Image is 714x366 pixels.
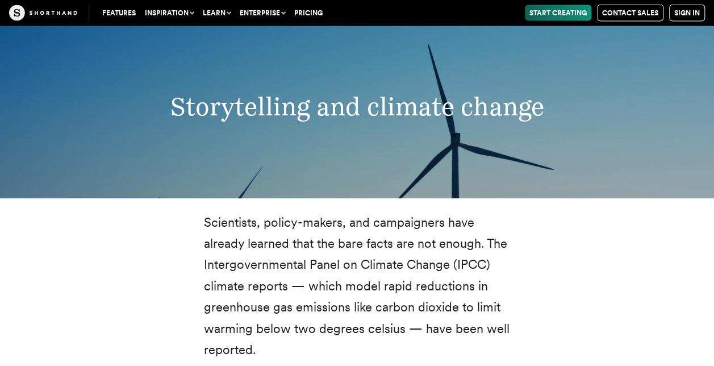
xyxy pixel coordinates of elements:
[140,5,198,21] button: Inspiration
[198,5,235,21] button: Learn
[204,212,511,361] p: Scientists, policy-makers, and campaigners have already learned that the bare facts are not enoug...
[235,5,290,21] button: Enterprise
[597,5,663,22] a: Contact Sales
[9,5,77,21] img: The Craft
[64,91,650,122] h3: Storytelling and climate change
[525,5,591,21] a: Start Creating
[669,5,705,22] a: Sign in
[98,5,140,21] a: Features
[290,5,327,21] a: Pricing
